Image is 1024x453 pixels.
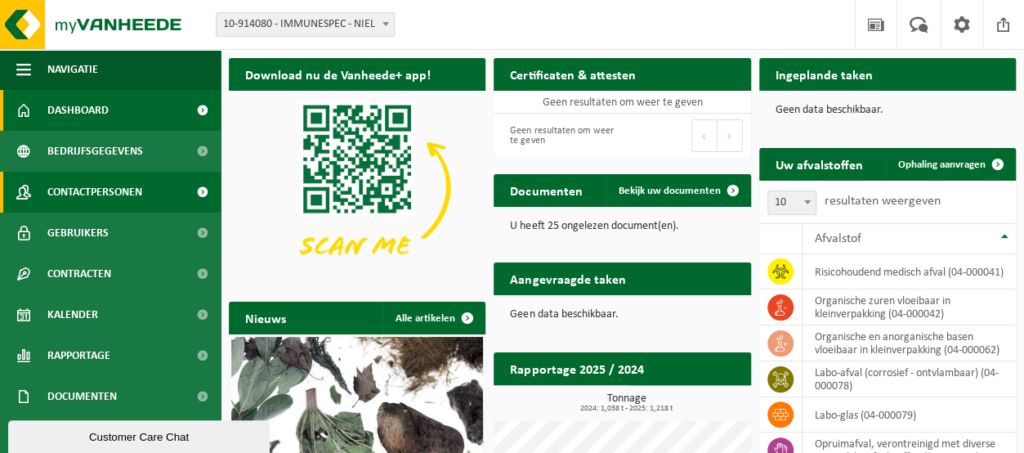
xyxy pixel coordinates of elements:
[47,294,98,335] span: Kalender
[216,12,395,37] span: 10-914080 - IMMUNESPEC - NIEL
[815,232,861,245] span: Afvalstof
[47,90,109,131] span: Dashboard
[759,58,889,90] h2: Ingeplande taken
[47,253,111,294] span: Contracten
[691,119,718,152] button: Previous
[885,148,1014,181] a: Ophaling aanvragen
[47,49,98,90] span: Navigatie
[229,302,302,334] h2: Nieuws
[898,159,986,170] span: Ophaling aanvragen
[803,325,1016,361] td: organische en anorganische basen vloeibaar in kleinverpakking (04-000062)
[494,174,598,206] h2: Documenten
[494,262,642,294] h2: Aangevraagde taken
[776,105,999,116] p: Geen data beschikbaar.
[229,58,447,90] h2: Download nu de Vanheede+ app!
[510,221,734,232] p: U heeft 25 ongelezen document(en).
[494,58,651,90] h2: Certificaten & attesten
[768,191,816,214] span: 10
[718,119,743,152] button: Next
[229,91,485,284] img: Download de VHEPlus App
[47,376,117,417] span: Documenten
[759,148,879,180] h2: Uw afvalstoffen
[494,352,660,384] h2: Rapportage 2025 / 2024
[47,131,143,172] span: Bedrijfsgegevens
[494,91,750,114] td: Geen resultaten om weer te geven
[629,384,749,417] a: Bekijk rapportage
[47,335,110,376] span: Rapportage
[502,393,750,413] h3: Tonnage
[619,186,721,196] span: Bekijk uw documenten
[502,405,750,413] span: 2024: 1,038 t - 2025: 1,218 t
[510,309,734,321] p: Geen data beschikbaar.
[8,417,273,453] iframe: chat widget
[767,191,816,215] span: 10
[803,397,1016,433] td: labo-glas (04-000079)
[803,361,1016,397] td: labo-afval (corrosief - ontvlambaar) (04-000078)
[47,172,142,213] span: Contactpersonen
[803,289,1016,325] td: organische zuren vloeibaar in kleinverpakking (04-000042)
[47,213,109,253] span: Gebruikers
[382,302,484,334] a: Alle artikelen
[825,195,941,208] label: resultaten weergeven
[502,118,614,154] div: Geen resultaten om weer te geven
[217,13,394,36] span: 10-914080 - IMMUNESPEC - NIEL
[803,254,1016,289] td: risicohoudend medisch afval (04-000041)
[606,174,749,207] a: Bekijk uw documenten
